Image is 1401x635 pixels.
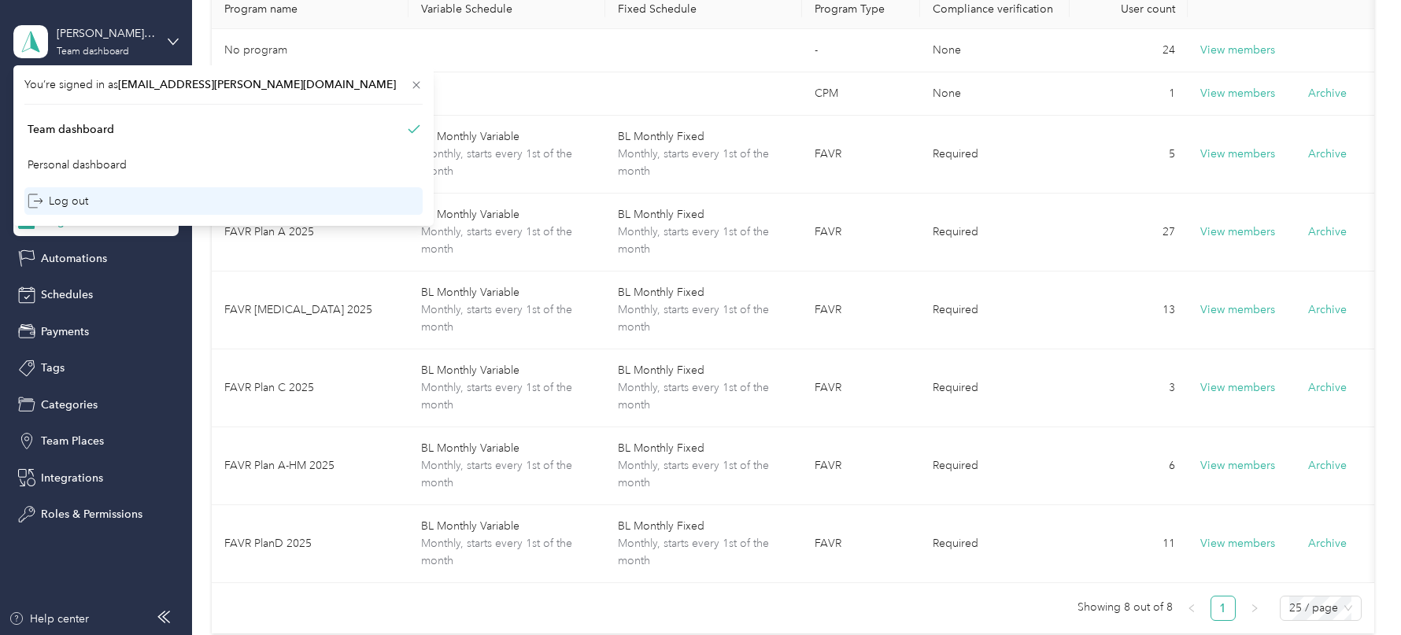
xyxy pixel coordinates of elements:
td: 1 [1070,72,1188,116]
li: 1 [1211,596,1236,621]
span: left [1187,604,1196,613]
td: FAVR [802,505,920,583]
span: BL Monthly Fixed [618,284,789,301]
button: Archive [1308,301,1347,318]
span: Schedules [41,286,93,303]
div: Personal dashboard [28,157,127,173]
td: Required [920,271,1070,349]
span: BL Monthly Variable [421,128,593,146]
span: Team Places [41,433,104,449]
td: No program [212,29,408,72]
span: 25 / page [1289,596,1352,620]
button: Archive [1308,457,1347,474]
span: Monthly, starts every 1st of the month [618,379,789,414]
span: [EMAIL_ADDRESS][PERSON_NAME][DOMAIN_NAME] [118,78,396,91]
td: FAVR [MEDICAL_DATA] 2025 [212,271,408,349]
td: FAVR [802,427,920,505]
td: 13 [1070,271,1188,349]
li: Next Page [1242,596,1267,621]
td: 27 [1070,194,1188,271]
span: BL Monthly Variable [421,206,593,223]
button: Archive [1308,223,1347,240]
td: 6 [1070,427,1188,505]
button: View members [1200,457,1275,474]
span: Monthly, starts every 1st of the month [421,146,593,180]
button: View members [1200,146,1275,163]
td: None [920,29,1070,72]
button: Archive [1308,535,1347,552]
td: 24 [1070,29,1188,72]
button: View members [1200,301,1275,319]
td: Required [920,194,1070,271]
td: Required [920,427,1070,505]
div: Log out [28,193,88,209]
div: Team dashboard [57,47,129,57]
td: Required [920,116,1070,194]
div: Team dashboard [28,121,114,138]
button: right [1242,596,1267,621]
span: Roles & Permissions [41,506,142,522]
td: FAVR Plan A-HM 2025 [212,427,408,505]
button: View members [1200,535,1275,552]
td: FAVR PlanD 2025 [212,505,408,583]
span: BL Monthly Variable [421,440,593,457]
span: BL Monthly Fixed [618,440,789,457]
div: [PERSON_NAME] Distributors [57,25,155,42]
td: Required [920,349,1070,427]
span: Monthly, starts every 1st of the month [421,379,593,414]
td: 11 [1070,505,1188,583]
td: CPM [802,72,920,116]
span: Monthly, starts every 1st of the month [421,223,593,258]
span: Monthly, starts every 1st of the month [618,146,789,180]
button: View members [1200,42,1275,59]
span: Monthly, starts every 1st of the month [618,301,789,336]
span: Payments [41,323,89,340]
span: BL Monthly Variable [421,518,593,535]
td: FAVR [802,116,920,194]
span: Monthly, starts every 1st of the month [421,535,593,570]
span: BL Monthly Fixed [618,128,789,146]
span: right [1250,604,1259,613]
button: Archive [1308,146,1347,162]
span: Monthly, starts every 1st of the month [421,457,593,492]
span: Integrations [41,470,103,486]
span: You’re signed in as [24,76,423,93]
td: FAVR Plan C 2025 [212,349,408,427]
td: FAVR Plan A 2025 [212,194,408,271]
span: Monthly, starts every 1st of the month [618,535,789,570]
td: FAVR [802,349,920,427]
span: BL Monthly Fixed [618,362,789,379]
iframe: Everlance-gr Chat Button Frame [1313,547,1401,635]
button: Archive [1308,85,1347,102]
td: - [802,29,920,72]
span: Categories [41,397,98,413]
button: View members [1200,223,1275,241]
td: FAVR [802,194,920,271]
td: 5 [1070,116,1188,194]
span: Monthly, starts every 1st of the month [421,301,593,336]
span: Showing 8 out of 8 [1078,596,1173,619]
button: View members [1200,379,1275,397]
li: Previous Page [1179,596,1204,621]
td: 3 [1070,349,1188,427]
span: BL Monthly Fixed [618,206,789,223]
div: Page Size [1280,596,1362,621]
button: View members [1200,85,1275,102]
td: None [920,72,1070,116]
span: Monthly, starts every 1st of the month [618,223,789,258]
span: Tags [41,360,65,376]
td: Required [920,505,1070,583]
span: BL Monthly Variable [421,284,593,301]
span: BL Monthly Fixed [618,518,789,535]
a: 1 [1211,596,1235,620]
button: Archive [1308,379,1347,396]
button: Help center [9,611,89,627]
td: FAVR [802,271,920,349]
span: BL Monthly Variable [421,362,593,379]
button: left [1179,596,1204,621]
span: Automations [41,250,107,267]
span: Monthly, starts every 1st of the month [618,457,789,492]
